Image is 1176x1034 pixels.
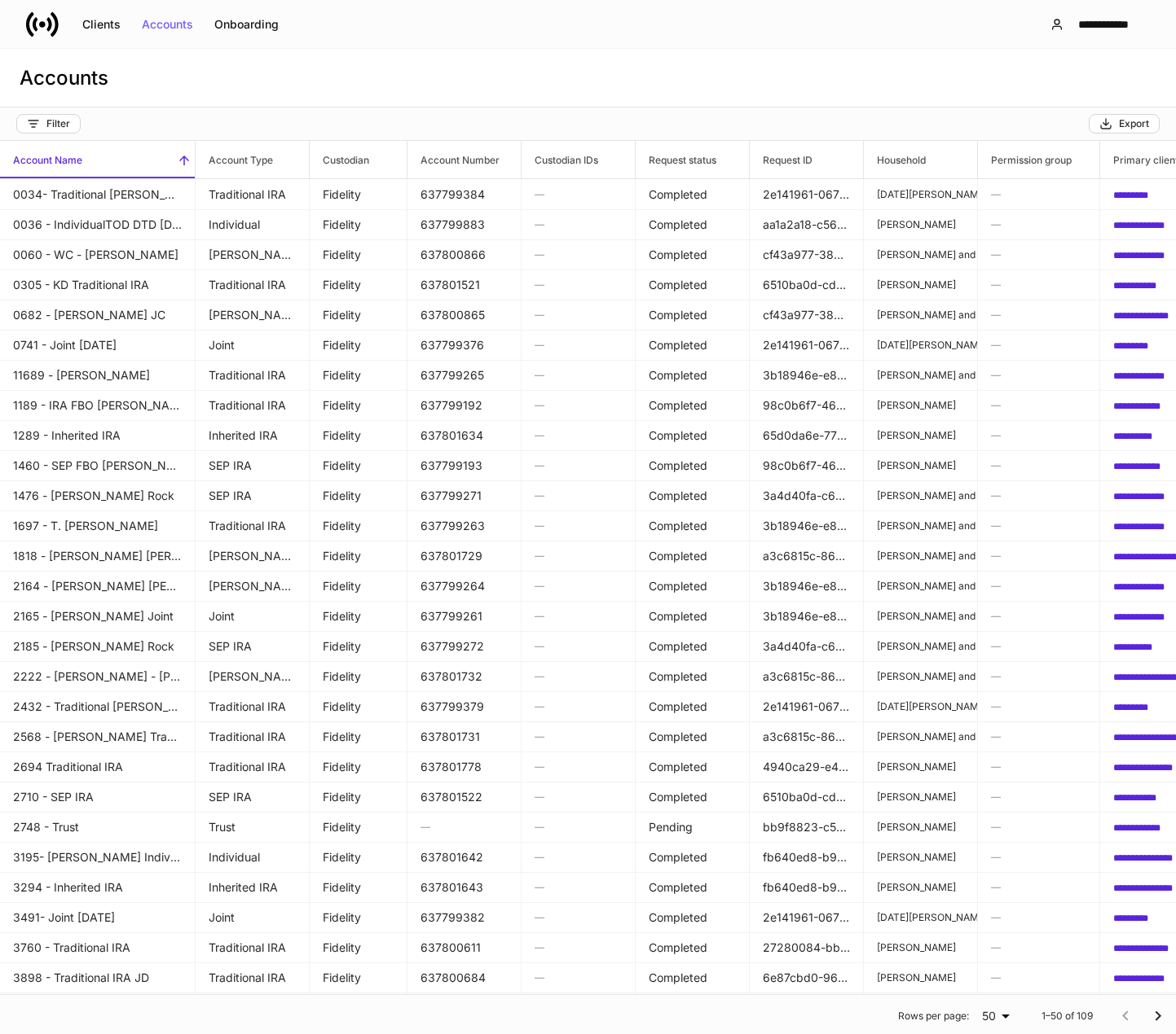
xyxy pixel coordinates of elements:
[535,397,622,413] h6: —
[535,548,622,563] h6: —
[535,638,622,654] h6: —
[978,152,1072,168] h6: Permission group
[991,186,1086,202] h6: —
[976,1008,1015,1024] div: 50
[196,782,310,813] td: SEP IRA
[310,300,407,331] td: Fidelity
[535,879,622,895] h6: —
[750,751,864,782] td: 4940ca29-e477-4c38-84e0-a549261a1c74
[407,141,521,178] span: Account Number
[750,902,864,933] td: 2e141961-0675-49d6-9f44-fd3aa9469f50
[1142,1000,1174,1032] button: Go to next page
[310,721,407,752] td: Fidelity
[750,209,864,240] td: aa1a2a18-c566-405f-94c1-ccc08d0192cf
[877,760,964,773] p: [PERSON_NAME]
[750,330,864,361] td: 2e141961-0675-49d6-9f44-fd3aa9469f50
[636,541,750,572] td: Completed
[864,141,977,178] span: Household
[636,932,750,963] td: Completed
[16,114,81,134] button: Filter
[636,631,750,662] td: Completed
[196,480,310,511] td: SEP IRA
[407,541,522,572] td: 637801729
[407,209,522,240] td: 637799883
[877,429,964,442] p: [PERSON_NAME]
[535,909,622,925] h6: —
[636,239,750,270] td: Completed
[991,699,1086,714] h6: —
[877,339,964,352] p: [DATE][PERSON_NAME] and [PERSON_NAME]
[310,902,407,933] td: Fidelity
[636,141,749,178] span: Request status
[991,879,1086,895] h6: —
[310,812,407,843] td: Fidelity
[310,269,407,300] td: Fidelity
[877,278,964,291] p: [PERSON_NAME]
[407,239,522,270] td: 637800866
[310,992,407,1023] td: Fidelity
[636,330,750,361] td: Completed
[750,872,864,903] td: fb640ed8-b9af-49e0-8a38-afd2240ef058
[535,729,622,744] h6: —
[991,518,1086,533] h6: —
[991,668,1086,684] h6: —
[636,480,750,511] td: Completed
[407,420,522,451] td: 637801634
[535,427,622,443] h6: —
[636,721,750,752] td: Completed
[196,360,310,391] td: Traditional IRA
[750,962,864,993] td: 6e87cbd0-96e5-4cec-92f6-1a8cb86c7124
[877,791,964,804] p: [PERSON_NAME]
[310,932,407,963] td: Fidelity
[877,971,964,984] p: [PERSON_NAME]
[196,179,310,210] td: Traditional IRA
[877,489,964,502] p: [PERSON_NAME] and [PERSON_NAME]
[750,601,864,632] td: 3b18946e-e832-4207-a2c6-f481afec7ba9
[310,450,407,481] td: Fidelity
[407,721,522,752] td: 637801731
[750,932,864,963] td: 27280084-bb3a-421b-9f1d-2ce2d15fbd42
[991,458,1086,473] h6: —
[991,940,1086,955] h6: —
[142,19,193,30] div: Accounts
[877,700,964,713] p: [DATE][PERSON_NAME] and [PERSON_NAME]
[877,309,964,322] p: [PERSON_NAME] and [PERSON_NAME]
[535,789,622,804] h6: —
[310,510,407,541] td: Fidelity
[991,337,1086,353] h6: —
[877,821,964,834] p: [PERSON_NAME]
[310,420,407,451] td: Fidelity
[750,721,864,752] td: a3c6815c-863a-4c3c-ac72-af7a7e3ae95f
[407,661,522,692] td: 637801732
[750,179,864,210] td: 2e141961-0675-49d6-9f44-fd3aa9469f50
[535,970,622,985] h6: —
[310,141,407,178] span: Custodian
[535,217,622,232] h6: —
[636,510,750,541] td: Completed
[877,941,964,954] p: [PERSON_NAME]
[877,580,964,593] p: [PERSON_NAME] and [PERSON_NAME]
[535,247,622,262] h6: —
[750,661,864,692] td: a3c6815c-863a-4c3c-ac72-af7a7e3ae95f
[407,902,522,933] td: 637799382
[636,751,750,782] td: Completed
[750,782,864,813] td: 6510ba0d-cd13-41aa-b70b-edee99558759
[636,812,750,843] td: Pending
[877,248,964,261] p: [PERSON_NAME] and [PERSON_NAME]
[407,390,522,421] td: 637799192
[196,239,310,270] td: Roth IRA
[20,65,108,91] h3: Accounts
[196,141,309,178] span: Account Type
[196,721,310,752] td: Traditional IRA
[535,337,622,353] h6: —
[636,601,750,632] td: Completed
[750,510,864,541] td: 3b18946e-e832-4207-a2c6-f481afec7ba9
[421,819,508,835] h6: —
[310,541,407,572] td: Fidelity
[535,608,622,624] h6: —
[877,369,964,382] p: [PERSON_NAME] and [PERSON_NAME]
[750,691,864,722] td: 2e141961-0675-49d6-9f44-fd3aa9469f50
[991,247,1086,262] h6: —
[407,510,522,541] td: 637799263
[991,307,1086,322] h6: —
